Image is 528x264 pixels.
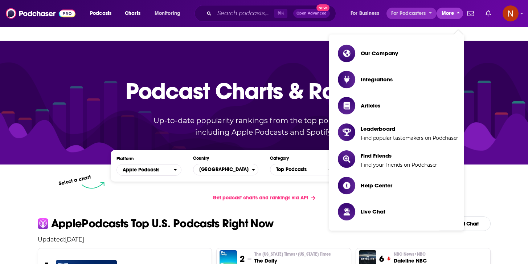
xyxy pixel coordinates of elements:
[361,162,437,168] span: Find your friends on Podchaser
[293,9,330,18] button: Open AdvancedNew
[351,8,379,19] span: For Business
[394,251,426,257] span: NBC News
[361,135,458,141] span: Find popular tastemakers on Podchaser
[139,115,389,138] p: Up-to-date popularity rankings from the top podcast charts, including Apple Podcasts and Spotify.
[361,208,385,215] span: Live Chat
[207,189,321,207] a: Get podcast charts and rankings via API
[437,8,463,19] button: close menu
[150,8,190,19] button: open menu
[503,5,519,21] button: Show profile menu
[85,8,121,19] button: open menu
[296,12,327,15] span: Open Advanced
[361,152,437,159] span: Find Friends
[386,8,437,19] button: open menu
[503,5,519,21] span: Logged in as AdelNBM
[361,50,398,57] span: Our Company
[116,164,181,176] h2: Platforms
[345,8,388,19] button: open menu
[295,252,331,257] span: • [US_STATE] Times
[316,4,330,11] span: New
[213,195,308,201] span: Get podcast charts and rankings via API
[123,167,159,172] span: Apple Podcasts
[254,251,331,257] p: The New York Times • New York Times
[270,164,335,175] button: Categories
[116,164,181,176] button: open menu
[38,218,48,229] img: apple Icon
[361,182,392,189] span: Help Center
[32,236,496,243] p: Updated: [DATE]
[201,5,343,22] div: Search podcasts, credits, & more...
[58,174,92,187] p: Select a chart
[193,163,251,176] span: [GEOGRAPHIC_DATA]
[120,8,145,19] a: Charts
[193,164,258,175] button: Countries
[361,76,393,83] span: Integrations
[391,8,426,19] span: For Podcasters
[270,163,328,176] span: Top Podcasts
[274,9,287,18] span: ⌘ K
[464,7,477,20] a: Show notifications dropdown
[90,8,111,19] span: Podcasts
[214,8,274,19] input: Search podcasts, credits, & more...
[155,8,180,19] span: Monitoring
[414,252,426,257] span: • NBC
[503,5,519,21] img: User Profile
[51,218,274,230] p: Apple Podcasts Top U.S. Podcasts Right Now
[361,102,380,109] span: Articles
[442,8,454,19] span: More
[361,125,458,132] span: Leaderboard
[6,7,75,20] img: Podchaser - Follow, Share and Rate Podcasts
[394,251,427,257] p: NBC News • NBC
[483,7,494,20] a: Show notifications dropdown
[126,67,402,114] p: Podcast Charts & Rankings
[82,182,105,189] img: select arrow
[254,251,331,257] span: The [US_STATE] Times
[125,8,140,19] span: Charts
